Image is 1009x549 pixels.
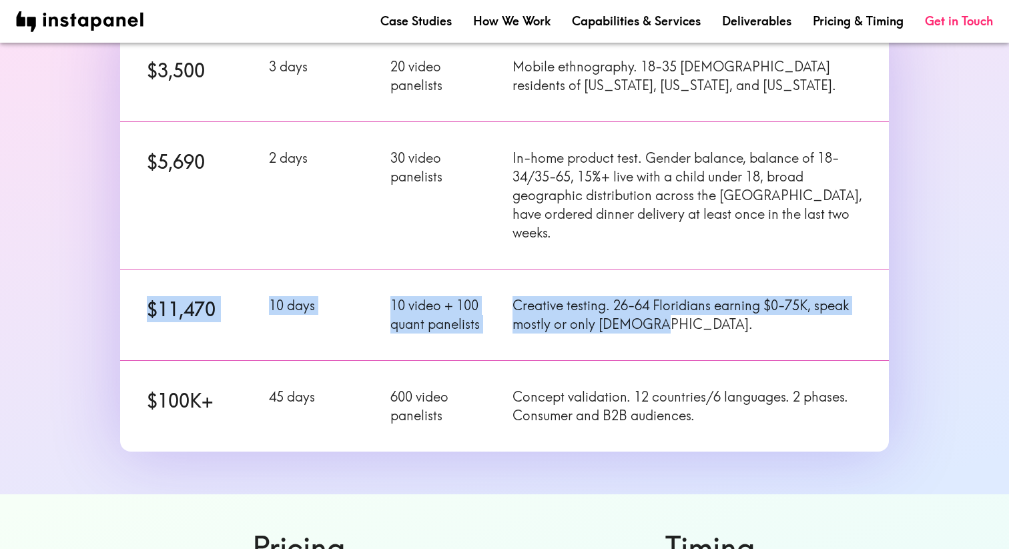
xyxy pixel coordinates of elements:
h6: $100K+ [147,388,253,414]
a: Get in Touch [925,13,993,29]
p: Creative testing. 26-64 Floridians earning $0-75K, speak mostly or only [DEMOGRAPHIC_DATA]. [513,296,862,334]
a: Case Studies [380,13,452,29]
h6: $3,500 [147,57,253,83]
p: 30 video panelists [390,149,496,186]
p: In-home product test. Gender balance, balance of 18-34/35-65, 15%+ live with a child under 18, br... [513,149,862,242]
p: 20 video panelists [390,57,496,95]
a: Capabilities & Services [572,13,701,29]
p: 10 video + 100 quant panelists [390,296,496,334]
p: Concept validation. 12 countries/6 languages. 2 phases. Consumer and B2B audiences. [513,388,862,425]
p: 600 video panelists [390,388,496,425]
a: Deliverables [722,13,791,29]
a: How We Work [473,13,551,29]
h6: $5,690 [147,149,253,175]
p: 45 days [269,388,375,406]
p: Mobile ethnography. 18-35 [DEMOGRAPHIC_DATA] residents of [US_STATE], [US_STATE], and [US_STATE]. [513,57,862,95]
p: 10 days [269,296,375,315]
img: instapanel [16,11,143,32]
a: Pricing & Timing [813,13,904,29]
p: 3 days [269,57,375,76]
h6: $11,470 [147,296,253,322]
p: 2 days [269,149,375,167]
